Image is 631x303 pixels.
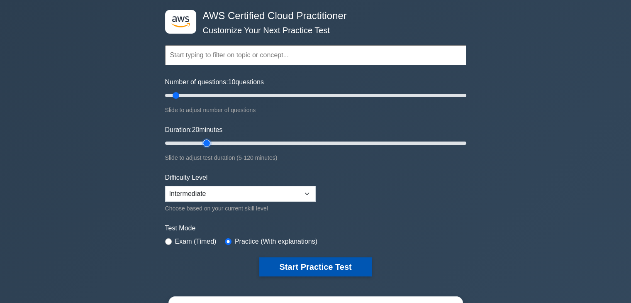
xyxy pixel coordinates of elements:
span: 20 [192,126,199,133]
div: Slide to adjust test duration (5-120 minutes) [165,153,466,163]
label: Practice (With explanations) [235,237,317,247]
label: Duration: minutes [165,125,223,135]
h4: AWS Certified Cloud Practitioner [200,10,426,22]
label: Number of questions: questions [165,77,264,87]
input: Start typing to filter on topic or concept... [165,45,466,65]
label: Difficulty Level [165,173,208,183]
label: Test Mode [165,223,466,233]
label: Exam (Timed) [175,237,217,247]
div: Slide to adjust number of questions [165,105,466,115]
span: 10 [228,78,236,86]
button: Start Practice Test [259,257,371,276]
div: Choose based on your current skill level [165,203,316,213]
